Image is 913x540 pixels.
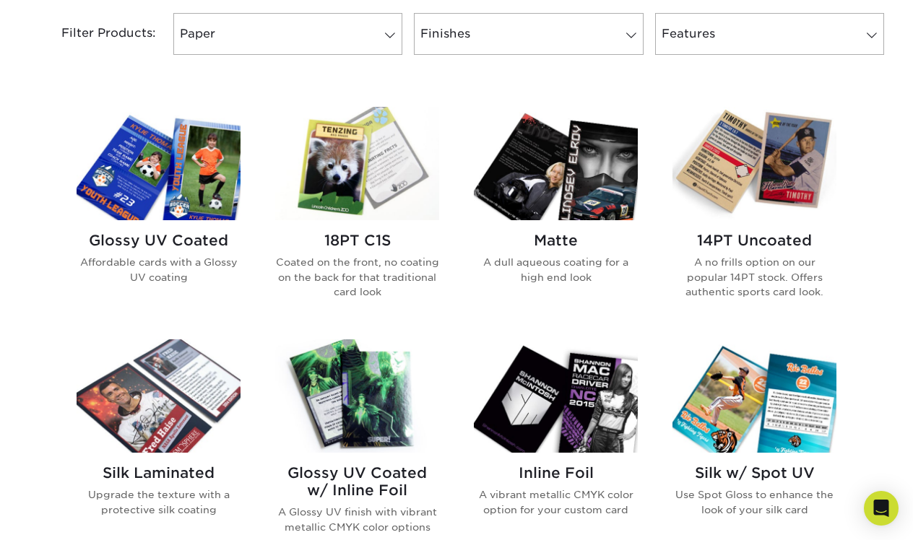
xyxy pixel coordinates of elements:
[672,232,836,249] h2: 14PT Uncoated
[275,255,439,299] p: Coated on the front, no coating on the back for that traditional card look
[474,487,638,517] p: A vibrant metallic CMYK color option for your custom card
[864,491,899,526] div: Open Intercom Messenger
[275,339,439,453] img: Glossy UV Coated w/ Inline Foil Trading Cards
[77,232,241,249] h2: Glossy UV Coated
[474,107,638,322] a: Matte Trading Cards Matte A dull aqueous coating for a high end look
[672,107,836,322] a: 14PT Uncoated Trading Cards 14PT Uncoated A no frills option on our popular 14PT stock. Offers au...
[173,13,402,55] a: Paper
[23,13,168,55] div: Filter Products:
[77,464,241,482] h2: Silk Laminated
[474,107,638,220] img: Matte Trading Cards
[77,107,241,220] img: Glossy UV Coated Trading Cards
[672,339,836,453] img: Silk w/ Spot UV Trading Cards
[474,339,638,453] img: Inline Foil Trading Cards
[672,255,836,299] p: A no frills option on our popular 14PT stock. Offers authentic sports card look.
[275,232,439,249] h2: 18PT C1S
[77,255,241,284] p: Affordable cards with a Glossy UV coating
[655,13,884,55] a: Features
[77,107,241,322] a: Glossy UV Coated Trading Cards Glossy UV Coated Affordable cards with a Glossy UV coating
[414,13,643,55] a: Finishes
[77,487,241,517] p: Upgrade the texture with a protective silk coating
[275,464,439,499] h2: Glossy UV Coated w/ Inline Foil
[275,107,439,322] a: 18PT C1S Trading Cards 18PT C1S Coated on the front, no coating on the back for that traditional ...
[474,255,638,284] p: A dull aqueous coating for a high end look
[474,232,638,249] h2: Matte
[474,464,638,482] h2: Inline Foil
[275,107,439,220] img: 18PT C1S Trading Cards
[672,464,836,482] h2: Silk w/ Spot UV
[77,339,241,453] img: Silk Laminated Trading Cards
[275,505,439,534] p: A Glossy UV finish with vibrant metallic CMYK color options
[672,107,836,220] img: 14PT Uncoated Trading Cards
[672,487,836,517] p: Use Spot Gloss to enhance the look of your silk card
